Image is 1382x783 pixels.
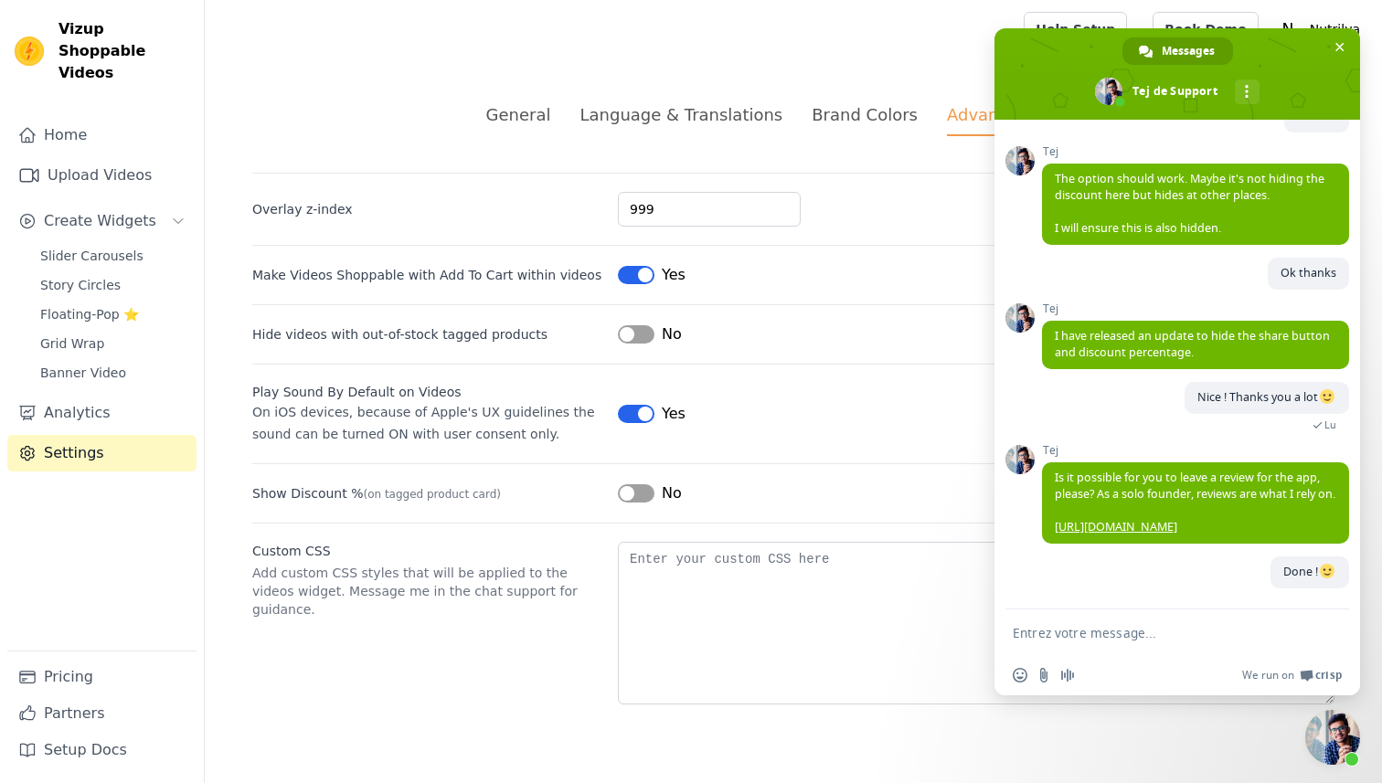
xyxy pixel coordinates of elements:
[579,102,782,127] div: Language & Translations
[618,264,686,286] button: Yes
[1055,519,1177,534] a: [URL][DOMAIN_NAME]
[1242,668,1294,682] span: We run on
[1055,470,1335,534] span: Is it possible for you to leave a review for the app, please? As a solo founder, reviews are what...
[29,302,197,327] a: Floating-Pop ⭐
[1153,12,1258,47] a: Book Demo
[1122,37,1233,65] div: Messages
[1036,668,1051,682] span: Envoyer un fichier
[7,117,197,153] a: Home
[1197,389,1336,405] span: Nice ! Thanks you a lot
[252,484,603,503] label: Show Discount %
[1013,668,1027,682] span: Insérer un emoji
[15,37,44,66] img: Vizup
[7,157,197,194] a: Upload Videos
[1283,564,1336,579] span: Done !
[1055,328,1330,360] span: I have released an update to hide the share button and discount percentage.
[1060,668,1075,682] span: Message audio
[7,695,197,732] a: Partners
[7,395,197,431] a: Analytics
[947,102,1100,136] div: Advanced Settings
[1042,302,1349,315] span: Tej
[252,564,603,619] p: Add custom CSS styles that will be applied to the videos widget. Message me in the chat support f...
[29,272,197,298] a: Story Circles
[40,364,126,382] span: Banner Video
[618,482,682,504] button: No
[40,247,144,265] span: Slider Carousels
[1305,710,1360,765] div: Fermer le chat
[1242,668,1342,682] a: We run onCrisp
[252,383,603,401] div: Play Sound By Default on Videos
[618,323,682,345] button: No
[1235,79,1260,104] div: Autres canaux
[363,488,501,501] span: (on tagged product card)
[486,102,551,127] div: General
[29,331,197,356] a: Grid Wrap
[1024,12,1127,47] a: Help Setup
[7,203,197,239] button: Create Widgets
[662,323,682,345] span: No
[1281,20,1293,38] text: N
[1273,13,1367,46] button: N Nutrilya
[58,18,189,84] span: Vizup Shoppable Videos
[662,403,686,425] span: Yes
[40,305,139,323] span: Floating-Pop ⭐
[1324,418,1336,431] span: Lu
[7,732,197,768] a: Setup Docs
[29,360,197,386] a: Banner Video
[40,276,121,294] span: Story Circles
[662,264,686,286] span: Yes
[1042,145,1349,158] span: Tej
[1162,37,1215,65] span: Messages
[252,542,603,560] label: Custom CSS
[7,435,197,471] a: Settings
[44,210,156,232] span: Create Widgets
[1055,171,1324,236] span: The option should work. Maybe it's not hiding the discount here but hides at other places. I will...
[7,659,197,695] a: Pricing
[252,405,595,441] span: On iOS devices, because of Apple's UX guidelines the sound can be turned ON with user consent only.
[662,482,682,504] span: No
[1013,625,1302,641] textarea: Entrez votre message...
[252,325,603,344] label: Hide videos with out-of-stock tagged products
[1042,444,1349,457] span: Tej
[29,243,197,269] a: Slider Carousels
[1281,265,1336,280] span: Ok thanks
[618,403,686,425] button: Yes
[252,200,603,218] label: Overlay z-index
[1302,13,1367,46] p: Nutrilya
[252,266,601,284] label: Make Videos Shoppable with Add To Cart within videos
[812,102,918,127] div: Brand Colors
[40,334,104,353] span: Grid Wrap
[1330,37,1349,57] span: Fermer le chat
[1315,668,1342,682] span: Crisp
